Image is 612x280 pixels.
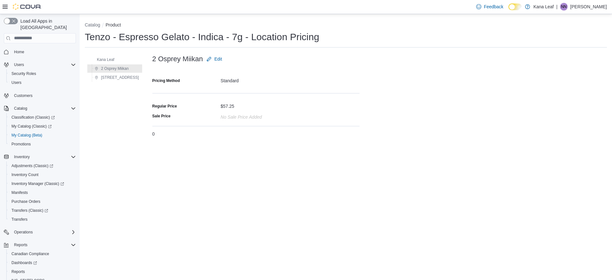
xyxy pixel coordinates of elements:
a: Promotions [9,140,33,148]
button: Edit [204,53,224,65]
div: No Sale Price added [221,112,262,120]
span: Load All Apps in [GEOGRAPHIC_DATA] [18,18,76,31]
span: Reports [14,242,27,247]
span: Users [9,79,76,86]
input: Dark Mode [508,4,522,10]
span: My Catalog (Classic) [11,124,52,129]
button: Catalog [85,22,100,27]
span: Classification (Classic) [9,114,76,121]
span: Users [11,80,21,85]
span: Edit [214,56,222,62]
label: Pricing Method [152,78,180,83]
a: Purchase Orders [9,198,43,205]
p: [PERSON_NAME] [570,3,607,11]
p: Kana Leaf [533,3,554,11]
span: Catalog [14,106,27,111]
span: Promotions [11,142,31,147]
a: Classification (Classic) [9,114,57,121]
span: Inventory [14,154,30,159]
button: [STREET_ADDRESS] [92,74,142,81]
button: Reports [1,240,78,249]
span: Transfers (Classic) [11,208,48,213]
span: Security Roles [11,71,36,76]
span: Reports [9,268,76,276]
span: Transfers (Classic) [9,207,76,214]
button: Customers [1,91,78,100]
span: Purchase Orders [9,198,76,205]
a: Home [11,48,27,56]
span: Dark Mode [508,10,509,11]
a: Users [9,79,24,86]
a: Reports [9,268,27,276]
span: Purchase Orders [11,199,40,204]
a: Inventory Count [9,171,41,179]
span: Promotions [9,140,76,148]
span: Customers [14,93,33,98]
a: My Catalog (Classic) [6,122,78,131]
div: Standard [221,76,360,83]
button: Inventory [1,152,78,161]
span: Inventory Count [11,172,39,177]
img: Cova [13,4,41,10]
button: Operations [11,228,35,236]
button: Users [1,60,78,69]
a: Feedback [474,0,506,13]
span: Customers [11,92,76,99]
a: Customers [11,92,35,99]
span: Reports [11,241,76,249]
span: Transfers [9,216,76,223]
span: Adjustments (Classic) [9,162,76,170]
a: Classification (Classic) [6,113,78,122]
span: Reports [11,269,25,274]
label: Sale Price [152,114,171,119]
button: Users [11,61,26,69]
a: Security Roles [9,70,39,77]
span: Kana Leaf [97,57,114,62]
a: Transfers (Classic) [9,207,51,214]
span: 2 Osprey Miikan [101,66,129,71]
span: Inventory Count [9,171,76,179]
button: Reports [6,267,78,276]
button: Purchase Orders [6,197,78,206]
span: Canadian Compliance [9,250,76,258]
span: Canadian Compliance [11,251,49,256]
span: My Catalog (Beta) [9,131,76,139]
p: | [556,3,557,11]
span: Catalog [11,105,76,112]
span: [STREET_ADDRESS] [101,75,139,80]
span: Manifests [11,190,28,195]
button: My Catalog (Beta) [6,131,78,140]
button: Catalog [1,104,78,113]
a: Inventory Manager (Classic) [6,179,78,188]
a: My Catalog (Beta) [9,131,45,139]
a: Inventory Manager (Classic) [9,180,67,188]
button: Transfers [6,215,78,224]
span: Classification (Classic) [11,115,55,120]
span: Transfers [11,217,27,222]
h1: Tenzo - Espresso Gelato - Indica - 7g - Location Pricing [85,31,319,43]
span: Security Roles [9,70,76,77]
button: Kana Leaf [88,56,117,63]
a: Dashboards [9,259,40,267]
button: Catalog [11,105,30,112]
div: Regular Price [152,104,177,109]
span: Home [11,48,76,56]
span: Home [14,49,24,55]
a: Transfers [9,216,30,223]
span: Inventory Manager (Classic) [9,180,76,188]
nav: An example of EuiBreadcrumbs [85,22,607,29]
button: Manifests [6,188,78,197]
a: Adjustments (Classic) [6,161,78,170]
button: Promotions [6,140,78,149]
a: Transfers (Classic) [6,206,78,215]
button: Inventory [11,153,32,161]
a: Adjustments (Classic) [9,162,56,170]
a: Manifests [9,189,30,196]
a: My Catalog (Classic) [9,122,54,130]
span: Adjustments (Classic) [11,163,53,168]
span: Inventory [11,153,76,161]
span: My Catalog (Beta) [11,133,42,138]
button: Operations [1,228,78,237]
span: Operations [14,230,33,235]
span: Inventory Manager (Classic) [11,181,64,186]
